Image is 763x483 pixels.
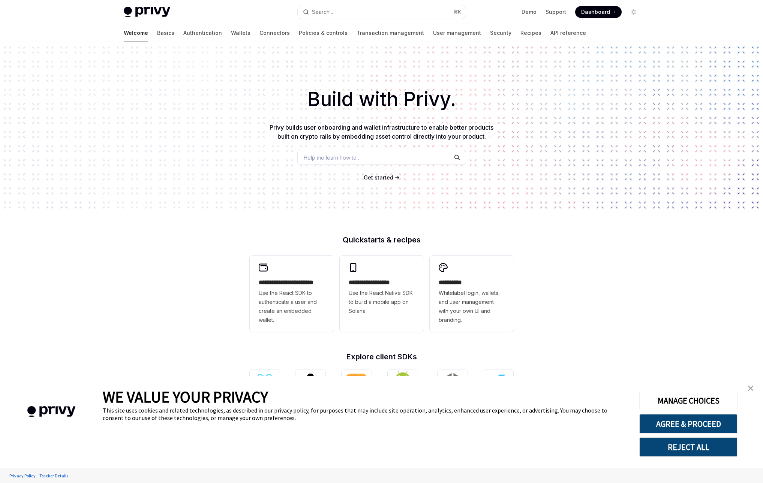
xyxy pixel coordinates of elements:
a: Tracker Details [37,469,70,482]
a: User management [433,24,481,42]
a: React NativeReact Native [295,369,325,408]
img: Flutter [486,372,510,396]
img: React [253,374,277,395]
a: API reference [550,24,586,42]
div: This site uses cookies and related technologies, as described in our privacy policy, for purposes... [103,407,628,422]
a: Android (Kotlin)Android (Kotlin) [388,369,421,408]
img: light logo [124,7,170,17]
a: close banner [743,381,758,396]
span: Dashboard [581,8,610,16]
a: Welcome [124,24,148,42]
span: Privy builds user onboarding and wallet infrastructure to enable better products built on crypto ... [270,124,493,140]
button: MANAGE CHOICES [639,391,738,410]
span: ⌘ K [453,9,461,15]
span: Use the React Native SDK to build a mobile app on Solana. [349,289,415,316]
a: Dashboard [575,6,622,18]
a: Support [546,8,566,16]
button: Search...⌘K [298,5,466,19]
span: Get started [364,174,393,181]
a: FlutterFlutter [483,369,513,408]
a: Connectors [259,24,290,42]
h2: Quickstarts & recipes [250,236,514,244]
a: ReactReact [250,369,280,408]
img: company logo [11,395,91,428]
a: UnityUnity [438,369,468,408]
a: Get started [364,174,393,181]
div: Search... [312,7,333,16]
img: Unity [441,372,465,396]
button: AGREE & PROCEED [639,414,738,434]
a: Transaction management [357,24,424,42]
a: Authentication [183,24,222,42]
a: Security [490,24,511,42]
a: Privacy Policy [7,469,37,482]
span: Help me learn how to… [304,154,361,161]
img: React Native [298,374,322,395]
img: iOS (Swift) [345,373,369,396]
img: close banner [748,386,753,391]
a: Wallets [231,24,250,42]
a: iOS (Swift)iOS (Swift) [342,369,372,408]
span: Use the React SDK to authenticate a user and create an embedded wallet. [259,289,325,324]
a: Policies & controls [299,24,348,42]
span: Whitelabel login, wallets, and user management with your own UI and branding. [439,289,505,324]
span: WE VALUE YOUR PRIVACY [103,387,268,407]
h2: Explore client SDKs [250,353,514,360]
h1: Build with Privy. [12,85,751,114]
a: Demo [522,8,537,16]
button: REJECT ALL [639,437,738,457]
a: Recipes [520,24,541,42]
a: **** *****Whitelabel login, wallets, and user management with your own UI and branding. [430,256,514,332]
a: **** **** **** ***Use the React Native SDK to build a mobile app on Solana. [340,256,424,332]
button: Toggle dark mode [628,6,640,18]
a: Basics [157,24,174,42]
img: Android (Kotlin) [391,370,415,398]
